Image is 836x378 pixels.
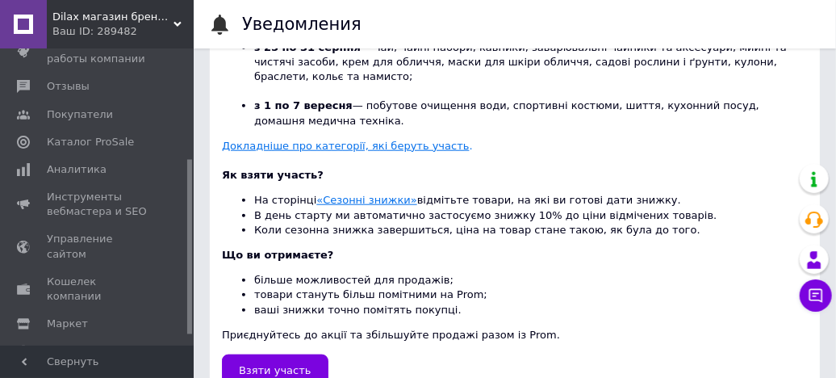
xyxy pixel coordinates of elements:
[239,364,311,376] span: Взяти участь
[254,99,808,128] li: — побутове очищення води, спортивні костюми, шиття, кухонний посуд, домашня медична техніка.
[47,135,134,149] span: Каталог ProSale
[47,190,149,219] span: Инструменты вебмастера и SEO
[47,162,107,177] span: Аналитика
[254,41,361,53] b: з 25 по 31 серпня
[254,99,353,111] b: з 1 по 7 вересня
[254,273,808,288] li: більше можливостей для продажів;
[222,169,324,181] b: Як взяти участь?
[254,208,808,223] li: В день старту ми автоматично застосуємо знижку 10% до ціни відмічених товарів.
[254,288,808,302] li: товари стануть більш помітними на Prom;
[52,10,173,24] span: Dilax магазин брендовых детских игрушек и товаров для родителей.
[222,248,808,342] div: Приєднуйтесь до акції та збільшуйте продажі разом із Prom.
[254,40,808,99] li: — чай, чайні набори, кавники, заварювальні чайники та аксесуари, мийні та чистячі засоби, крем дл...
[47,344,106,359] span: Настройки
[47,317,88,331] span: Маркет
[316,194,416,206] a: «Сезонні знижки»
[254,303,808,317] li: ваші знижки точно помітять покупці.
[47,232,149,261] span: Управление сайтом
[800,279,832,312] button: Чат с покупателем
[47,79,90,94] span: Отзывы
[47,107,113,122] span: Покупатели
[242,15,362,34] h1: Уведомления
[52,24,194,39] div: Ваш ID: 289482
[254,223,808,237] li: Коли сезонна знижка завершиться, ціна на товар стане такою, як була до того.
[222,140,473,152] a: Докладніше про категорії, які беруть участь.
[222,140,470,152] u: Докладніше про категорії, які беруть участь
[222,249,333,261] b: Що ви отримаєте?
[254,193,808,208] li: На сторінці відмітьте товари, на які ви готові дати знижку.
[47,275,149,304] span: Кошелек компании
[47,37,149,66] span: Показатели работы компании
